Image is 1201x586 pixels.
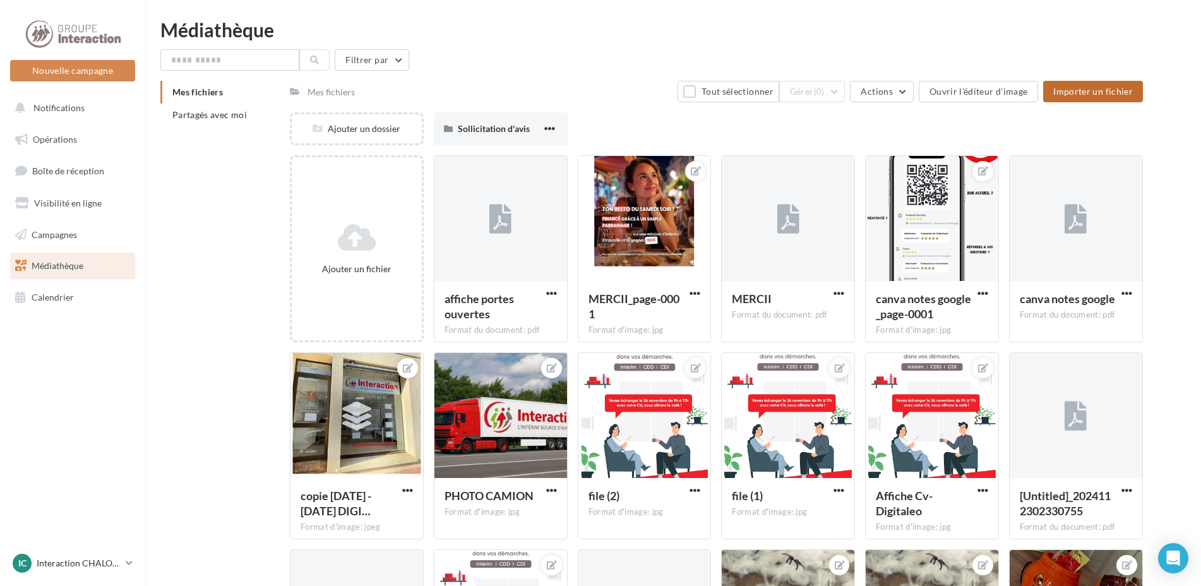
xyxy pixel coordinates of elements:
p: Interaction CHALONS EN [GEOGRAPHIC_DATA] [37,557,121,570]
div: Open Intercom Messenger [1158,543,1188,573]
a: Boîte de réception [8,157,138,184]
div: Mes fichiers [308,86,355,99]
span: IC [18,557,27,570]
div: Ajouter un dossier [292,123,422,135]
span: Boîte de réception [32,165,104,176]
button: Importer un fichier [1043,81,1143,102]
div: Format d'image: jpg [589,325,701,336]
button: Tout sélectionner [678,81,779,102]
span: Opérations [33,134,77,145]
div: Format d'image: jpg [876,325,988,336]
div: Format d'image: jpg [589,506,701,518]
span: affiche portes ouvertes [445,292,514,321]
span: canva notes google [1020,292,1115,306]
span: file (2) [589,489,619,503]
span: Importer un fichier [1053,86,1133,97]
span: Calendrier [32,292,74,302]
span: Campagnes [32,229,77,239]
div: Médiathèque [160,20,1186,39]
span: copie 27-06-2025 - 2023-11-24 DIGITALEO Visuel neutre-100 [301,489,371,518]
span: Partagés avec moi [172,109,247,120]
span: Visibilité en ligne [34,198,102,208]
span: Notifications [33,102,85,113]
button: Filtrer par [335,49,409,71]
button: Actions [850,81,913,102]
div: Format du document: pdf [1020,309,1132,321]
div: Format d'image: jpg [445,506,557,518]
span: Mes fichiers [172,87,223,97]
button: Gérer(0) [779,81,845,102]
a: Calendrier [8,284,138,311]
span: file (1) [732,489,763,503]
div: Ajouter un fichier [297,263,417,275]
button: Nouvelle campagne [10,60,135,81]
span: (0) [814,87,825,97]
span: canva notes google_page-0001 [876,292,971,321]
span: Sollicitation d'avis [458,123,530,134]
div: Format du document: pdf [445,325,557,336]
span: MERCII_page-0001 [589,292,679,321]
span: Actions [861,86,892,97]
span: MERCII [732,292,772,306]
span: Médiathèque [32,260,83,271]
span: Affiche Cv- Digitaleo [876,489,933,518]
a: Campagnes [8,222,138,248]
span: PHOTO CAMION [445,489,534,503]
div: Format du document: pdf [1020,522,1132,533]
div: Format d'image: jpg [732,506,844,518]
div: Format d'image: jpeg [301,522,413,533]
button: Ouvrir l'éditeur d'image [919,81,1038,102]
a: Visibilité en ligne [8,190,138,217]
span: [Untitled]_2024112302330755 [1020,489,1111,518]
a: Médiathèque [8,253,138,279]
div: Format d'image: jpg [876,522,988,533]
a: Opérations [8,126,138,153]
a: IC Interaction CHALONS EN [GEOGRAPHIC_DATA] [10,551,135,575]
button: Notifications [8,95,133,121]
div: Format du document: pdf [732,309,844,321]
